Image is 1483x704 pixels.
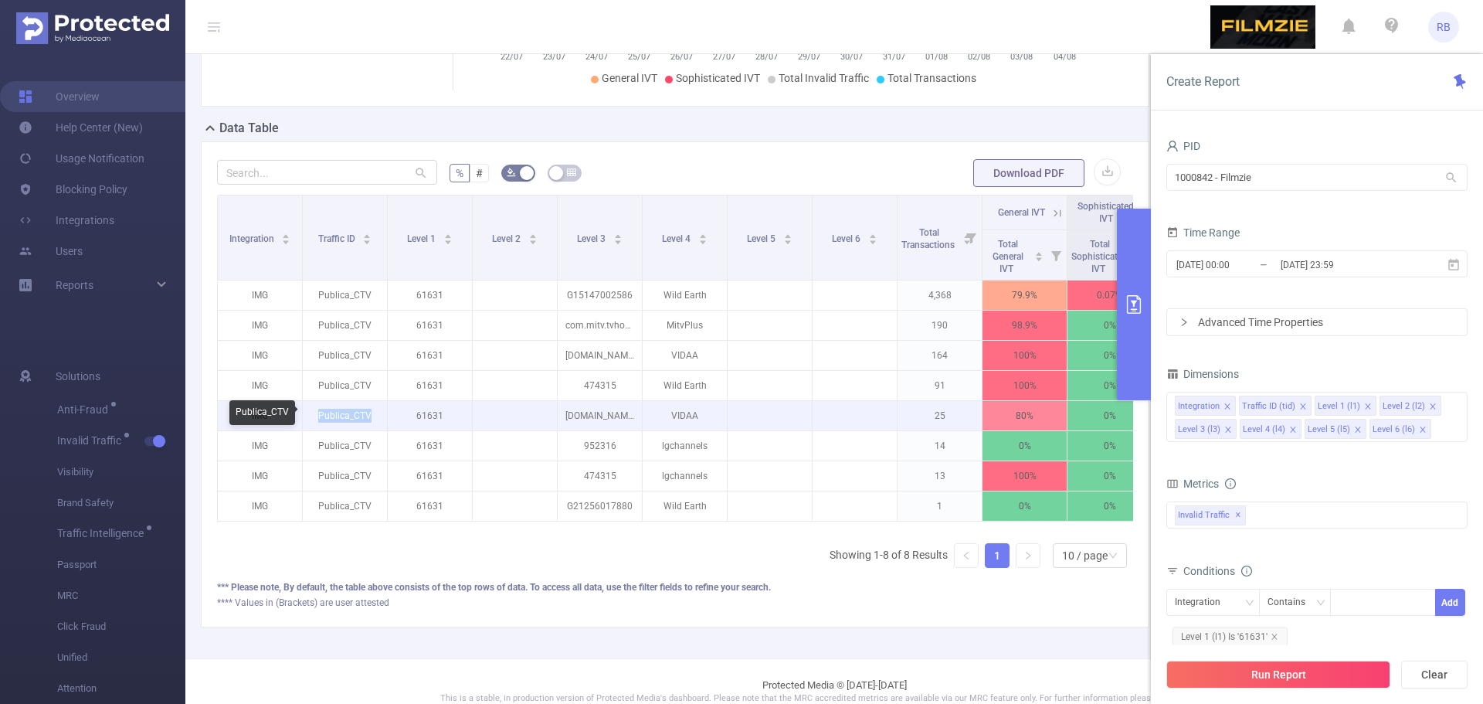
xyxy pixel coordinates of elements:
[567,168,576,177] i: icon: table
[282,238,290,243] i: icon: caret-down
[643,281,727,310] p: Wild Earth
[1401,661,1468,689] button: Clear
[57,611,185,642] span: Click Fraud
[1175,419,1237,439] li: Level 3 (l3)
[500,52,522,62] tspan: 22/07
[1318,396,1360,417] div: Level 1 (l1)
[783,238,792,243] i: icon: caret-down
[627,52,650,62] tspan: 25/07
[1235,506,1241,525] span: ✕
[998,207,1045,218] span: General IVT
[982,281,1067,310] p: 79.9%
[1034,250,1044,259] div: Sort
[898,311,982,340] p: 190
[1016,543,1040,568] li: Next Page
[19,112,143,143] a: Help Center (New)
[456,167,463,179] span: %
[643,431,727,461] p: lgchannels
[1178,420,1220,440] div: Level 3 (l3)
[388,461,472,491] p: 61631
[1315,396,1376,416] li: Level 1 (l1)
[832,233,863,244] span: Level 6
[19,143,144,174] a: Usage Notification
[973,159,1084,187] button: Download PDF
[1067,341,1152,370] p: 0%
[1316,598,1325,609] i: icon: down
[218,311,302,340] p: IMG
[982,311,1067,340] p: 98.9%
[1429,403,1437,412] i: icon: close
[779,72,869,84] span: Total Invalid Traffic
[388,431,472,461] p: 61631
[982,491,1067,521] p: 0%
[982,401,1067,430] p: 80%
[1271,633,1278,641] i: icon: close
[542,52,565,62] tspan: 23/07
[1242,396,1295,417] div: Traffic ID (tid)
[1239,396,1312,416] li: Traffic ID (tid)
[528,232,538,241] div: Sort
[577,233,608,244] span: Level 3
[558,311,642,340] p: com.mitv.tvhome.mitvplus
[1289,426,1297,435] i: icon: close
[363,232,372,236] i: icon: caret-up
[1364,403,1372,412] i: icon: close
[676,72,760,84] span: Sophisticated IVT
[1023,551,1033,560] i: icon: right
[1062,544,1108,567] div: 10 / page
[925,52,948,62] tspan: 01/08
[57,528,149,539] span: Traffic Intelligence
[1166,140,1179,152] i: icon: user
[613,238,622,243] i: icon: caret-down
[982,341,1067,370] p: 100%
[670,52,692,62] tspan: 26/07
[443,238,452,243] i: icon: caret-down
[1077,201,1134,224] span: Sophisticated IVT
[19,236,83,267] a: Users
[1053,52,1075,62] tspan: 04/08
[388,401,472,430] p: 61631
[1437,12,1451,43] span: RB
[643,371,727,400] p: Wild Earth
[303,431,387,461] p: Publica_CTV
[1354,426,1362,435] i: icon: close
[901,227,957,250] span: Total Transactions
[558,461,642,491] p: 474315
[19,174,127,205] a: Blocking Policy
[56,279,93,291] span: Reports
[528,232,537,236] i: icon: caret-up
[1223,403,1231,412] i: icon: close
[1299,403,1307,412] i: icon: close
[492,233,523,244] span: Level 2
[1166,226,1240,239] span: Time Range
[528,238,537,243] i: icon: caret-down
[883,52,905,62] tspan: 31/07
[229,233,277,244] span: Integration
[613,232,622,236] i: icon: caret-up
[1308,420,1350,440] div: Level 5 (l5)
[303,371,387,400] p: Publica_CTV
[954,543,979,568] li: Previous Page
[898,371,982,400] p: 91
[868,238,877,243] i: icon: caret-down
[57,404,114,415] span: Anti-Fraud
[1067,431,1152,461] p: 0%
[303,341,387,370] p: Publica_CTV
[218,281,302,310] p: IMG
[476,167,483,179] span: #
[698,232,708,241] div: Sort
[1166,478,1219,490] span: Metrics
[218,431,302,461] p: IMG
[887,72,976,84] span: Total Transactions
[868,232,877,241] div: Sort
[1279,254,1404,275] input: End date
[218,491,302,521] p: IMG
[1175,396,1236,416] li: Integration
[217,580,1133,594] div: *** Please note, By default, the table above consists of the top rows of data. To access all data...
[898,491,982,521] p: 1
[1224,426,1232,435] i: icon: close
[868,232,877,236] i: icon: caret-up
[898,281,982,310] p: 4,368
[662,233,693,244] span: Level 4
[982,371,1067,400] p: 100%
